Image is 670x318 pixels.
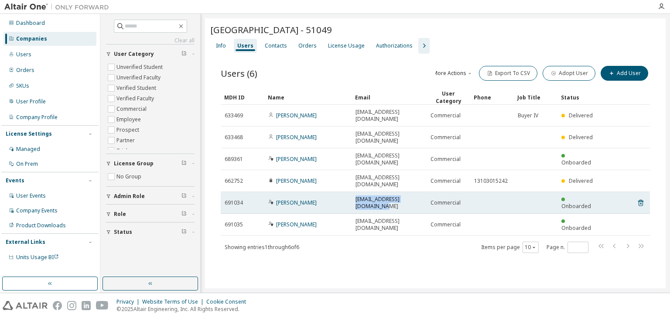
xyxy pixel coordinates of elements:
[298,42,317,49] div: Orders
[561,90,598,104] div: Status
[474,178,508,185] span: 13103015242
[479,66,537,81] button: Export To CSV
[561,159,591,166] span: Onboarded
[569,112,593,119] span: Delivered
[430,90,467,105] div: User Category
[116,305,251,313] p: © 2025 Altair Engineering, Inc. All Rights Reserved.
[225,243,299,251] span: Showing entries 1 through 6 of 6
[116,83,158,93] label: Verified Student
[547,242,588,253] span: Page n.
[181,160,187,167] span: Clear filter
[210,24,332,36] span: [GEOGRAPHIC_DATA] - 51049
[431,178,461,185] span: Commercial
[106,187,195,206] button: Admin Role
[525,244,537,251] button: 10
[225,156,243,163] span: 689361
[116,135,137,146] label: Partner
[116,62,164,72] label: Unverified Student
[276,133,317,141] a: [PERSON_NAME]
[114,51,154,58] span: User Category
[356,130,423,144] span: [EMAIL_ADDRESS][DOMAIN_NAME]
[16,82,29,89] div: SKUs
[206,298,251,305] div: Cookie Consent
[356,218,423,232] span: [EMAIL_ADDRESS][DOMAIN_NAME]
[16,207,58,214] div: Company Events
[6,177,24,184] div: Events
[543,66,595,81] button: Adopt User
[6,239,45,246] div: External Links
[265,42,287,49] div: Contacts
[96,301,109,310] img: youtube.svg
[356,152,423,166] span: [EMAIL_ADDRESS][DOMAIN_NAME]
[6,130,52,137] div: License Settings
[225,221,243,228] span: 691035
[3,301,48,310] img: altair_logo.svg
[569,177,593,185] span: Delivered
[16,222,66,229] div: Product Downloads
[431,199,461,206] span: Commercial
[225,178,243,185] span: 662752
[356,109,423,123] span: [EMAIL_ADDRESS][DOMAIN_NAME]
[328,42,365,49] div: License Usage
[181,229,187,236] span: Clear filter
[116,114,143,125] label: Employee
[431,156,461,163] span: Commercial
[16,161,38,168] div: On Prem
[16,146,40,153] div: Managed
[53,301,62,310] img: facebook.svg
[142,298,206,305] div: Website Terms of Use
[561,202,591,210] span: Onboarded
[356,174,423,188] span: [EMAIL_ADDRESS][DOMAIN_NAME]
[355,90,423,104] div: Email
[376,42,413,49] div: Authorizations
[225,112,243,119] span: 633469
[561,224,591,232] span: Onboarded
[82,301,91,310] img: linkedin.svg
[106,154,195,173] button: License Group
[276,155,317,163] a: [PERSON_NAME]
[518,112,538,119] span: Buyer IV
[16,51,31,58] div: Users
[106,44,195,64] button: User Category
[225,199,243,206] span: 691034
[181,51,187,58] span: Clear filter
[67,301,76,310] img: instagram.svg
[517,90,554,104] div: Job Title
[276,177,317,185] a: [PERSON_NAME]
[16,114,58,121] div: Company Profile
[237,42,253,49] div: Users
[356,196,423,210] span: [EMAIL_ADDRESS][DOMAIN_NAME]
[16,67,34,74] div: Orders
[225,134,243,141] span: 633468
[276,221,317,228] a: [PERSON_NAME]
[116,125,141,135] label: Prospect
[276,199,317,206] a: [PERSON_NAME]
[276,112,317,119] a: [PERSON_NAME]
[16,192,46,199] div: User Events
[16,35,47,42] div: Companies
[114,211,126,218] span: Role
[116,146,129,156] label: Trial
[432,66,474,81] button: More Actions
[431,134,461,141] span: Commercial
[431,221,461,228] span: Commercial
[221,67,257,79] span: Users (6)
[106,37,195,44] a: Clear all
[116,104,148,114] label: Commercial
[114,193,145,200] span: Admin Role
[181,211,187,218] span: Clear filter
[268,90,348,104] div: Name
[16,253,59,261] span: Units Usage BI
[569,133,593,141] span: Delivered
[4,3,113,11] img: Altair One
[114,160,154,167] span: License Group
[116,93,156,104] label: Verified Faculty
[116,171,143,182] label: No Group
[474,90,510,104] div: Phone
[224,90,261,104] div: MDH ID
[106,222,195,242] button: Status
[16,98,46,105] div: User Profile
[181,193,187,200] span: Clear filter
[481,242,539,253] span: Items per page
[431,112,461,119] span: Commercial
